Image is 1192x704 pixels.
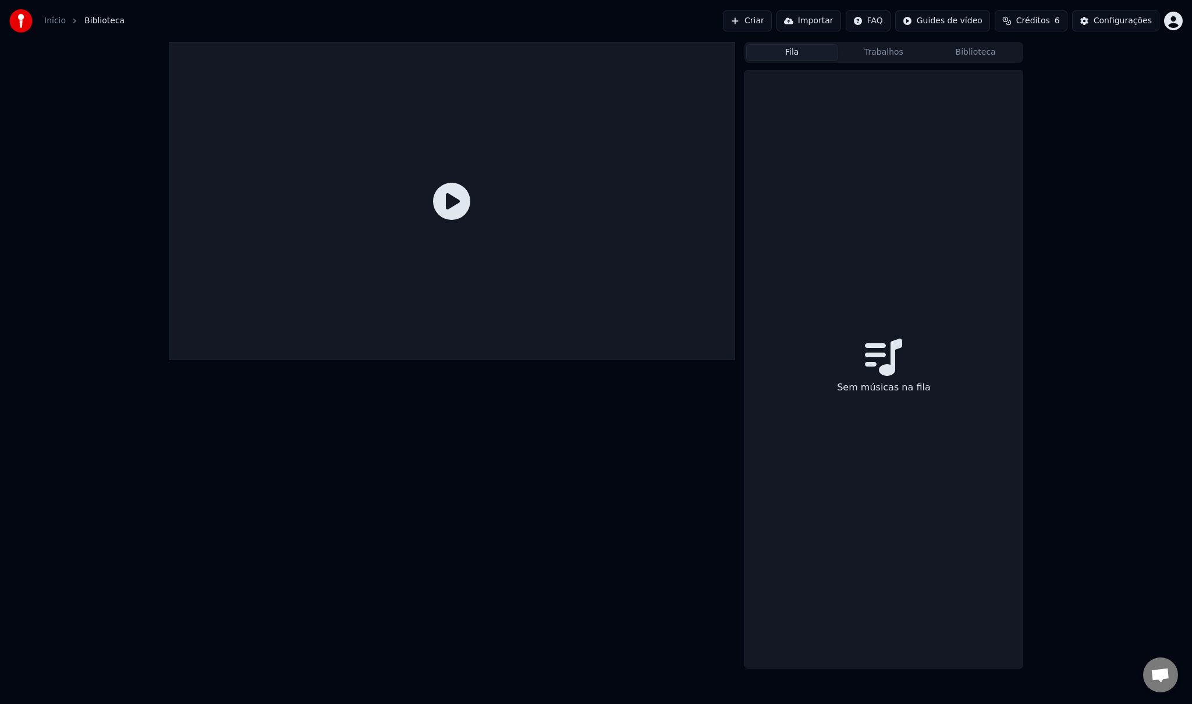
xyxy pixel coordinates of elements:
span: Biblioteca [84,15,125,27]
button: Configurações [1072,10,1159,31]
div: Configurações [1094,15,1152,27]
a: Conversa aberta [1143,657,1178,692]
nav: breadcrumb [44,15,125,27]
button: Fila [746,44,838,61]
button: Importar [776,10,841,31]
button: FAQ [846,10,891,31]
button: Biblioteca [930,44,1021,61]
button: Criar [723,10,772,31]
img: youka [9,9,33,33]
button: Guides de vídeo [895,10,990,31]
div: Sem músicas na fila [832,376,935,399]
span: 6 [1055,15,1060,27]
span: Créditos [1016,15,1050,27]
button: Créditos6 [995,10,1067,31]
button: Trabalhos [838,44,930,61]
a: Início [44,15,66,27]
